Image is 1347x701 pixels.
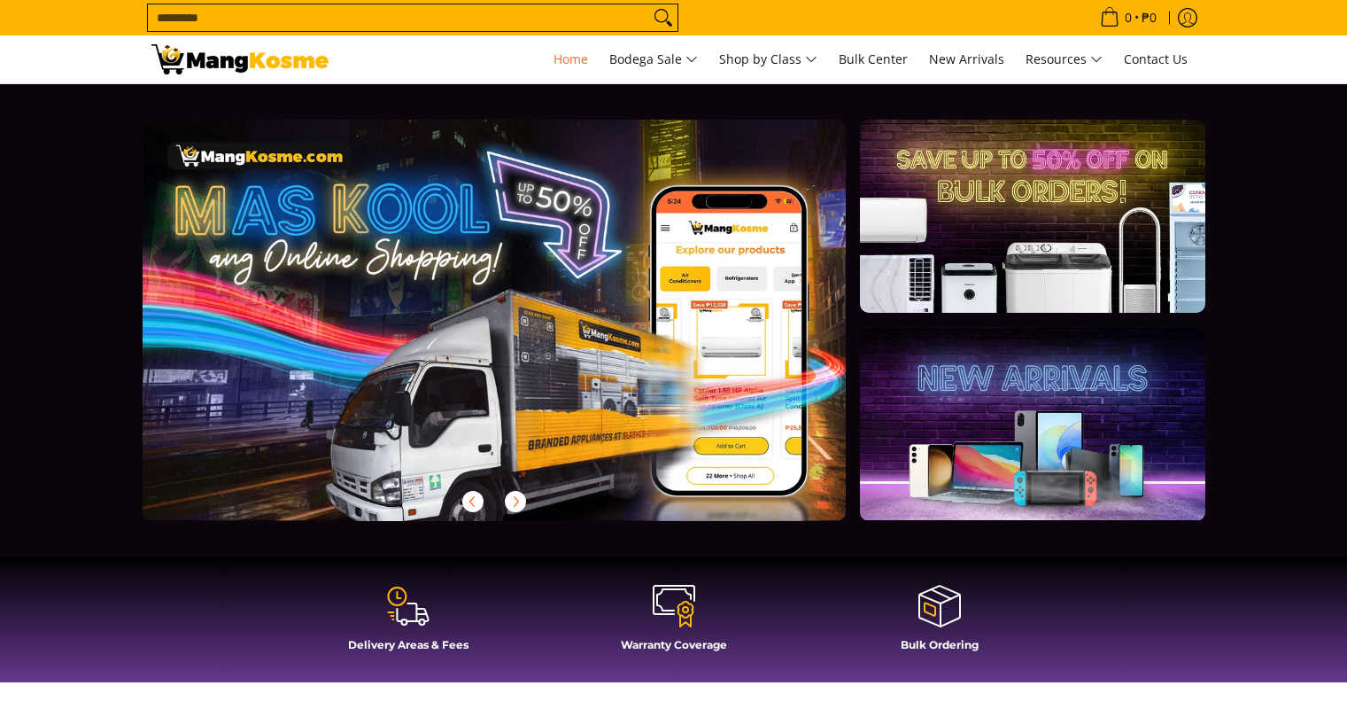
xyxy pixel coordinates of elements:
h4: Bulk Ordering [816,638,1064,651]
h4: Warranty Coverage [550,638,798,651]
span: Shop by Class [719,49,817,71]
a: Bodega Sale [600,35,707,83]
button: Previous [453,482,492,521]
h4: Delivery Areas & Fees [284,638,532,651]
a: Shop by Class [710,35,826,83]
span: Resources [1026,49,1103,71]
span: Home [554,51,588,67]
a: More [143,120,903,549]
span: Contact Us [1124,51,1188,67]
a: Bulk Ordering [816,583,1064,665]
span: ₱0 [1139,12,1159,24]
span: 0 [1122,12,1134,24]
a: Contact Us [1115,35,1196,83]
a: Resources [1017,35,1111,83]
span: • [1095,8,1162,27]
a: Bulk Center [830,35,917,83]
img: Mang Kosme: Your Home Appliances Warehouse Sale Partner! [151,44,329,74]
button: Next [496,482,535,521]
span: Bulk Center [839,51,908,67]
span: Bodega Sale [609,49,698,71]
a: Delivery Areas & Fees [284,583,532,665]
button: Search [649,4,677,31]
a: Home [545,35,597,83]
nav: Main Menu [346,35,1196,83]
a: Warranty Coverage [550,583,798,665]
span: New Arrivals [929,51,1004,67]
a: New Arrivals [920,35,1013,83]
